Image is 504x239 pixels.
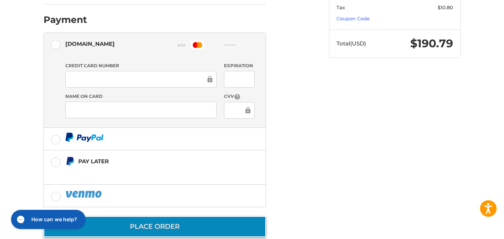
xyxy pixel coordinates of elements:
span: $10.80 [438,4,453,10]
img: PayPal icon [65,133,104,142]
img: Pay Later icon [65,157,75,166]
iframe: PayPal Message 1 [65,169,220,175]
iframe: Google Customer Reviews [443,219,504,239]
label: Name on Card [65,93,217,100]
label: Expiration [224,62,255,69]
button: Place Order [44,216,266,237]
img: PayPal icon [65,190,103,199]
iframe: Gorgias live chat messenger [7,207,88,232]
div: [DOMAIN_NAME] [65,38,115,50]
span: Total (USD) [336,40,366,47]
label: CVV [224,93,255,100]
label: Credit Card Number [65,62,217,69]
span: $190.79 [410,37,453,50]
span: Tax [336,4,345,10]
a: Coupon Code [336,16,370,21]
div: Pay Later [78,155,220,167]
h2: Payment [44,14,87,25]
